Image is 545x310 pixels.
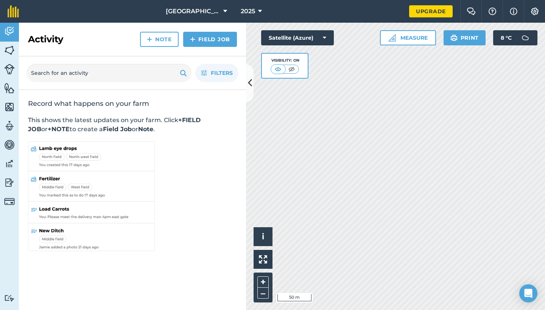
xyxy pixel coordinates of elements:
[4,101,15,113] img: svg+xml;base64,PHN2ZyB4bWxucz0iaHR0cDovL3d3dy53My5vcmcvMjAwMC9zdmciIHdpZHRoPSI1NiIgaGVpZ2h0PSI2MC...
[103,126,132,133] strong: Field Job
[4,120,15,132] img: svg+xml;base64,PD94bWwgdmVyc2lvbj0iMS4wIiBlbmNvZGluZz0idXRmLTgiPz4KPCEtLSBHZW5lcmF0b3I6IEFkb2JlIE...
[4,45,15,56] img: svg+xml;base64,PHN2ZyB4bWxucz0iaHR0cDovL3d3dy53My5vcmcvMjAwMC9zdmciIHdpZHRoPSI1NiIgaGVpZ2h0PSI2MC...
[4,139,15,150] img: svg+xml;base64,PD94bWwgdmVyc2lvbj0iMS4wIiBlbmNvZGluZz0idXRmLTgiPz4KPCEtLSBHZW5lcmF0b3I6IEFkb2JlIE...
[183,32,237,47] a: Field Job
[147,35,152,44] img: svg+xml;base64,PHN2ZyB4bWxucz0iaHR0cDovL3d3dy53My5vcmcvMjAwMC9zdmciIHdpZHRoPSIxNCIgaGVpZ2h0PSIyNC...
[259,255,267,263] img: Four arrows, one pointing top left, one top right, one bottom right and the last bottom left
[4,294,15,302] img: svg+xml;base64,PD94bWwgdmVyc2lvbj0iMS4wIiBlbmNvZGluZz0idXRmLTgiPz4KPCEtLSBHZW5lcmF0b3I6IEFkb2JlIE...
[444,30,486,45] button: Print
[4,196,15,207] img: svg+xml;base64,PD94bWwgdmVyc2lvbj0iMS4wIiBlbmNvZGluZz0idXRmLTgiPz4KPCEtLSBHZW5lcmF0b3I6IEFkb2JlIE...
[271,57,299,64] div: Visibility: On
[257,276,269,288] button: +
[450,33,458,42] img: svg+xml;base64,PHN2ZyB4bWxucz0iaHR0cDovL3d3dy53My5vcmcvMjAwMC9zdmciIHdpZHRoPSIxOSIgaGVpZ2h0PSIyNC...
[510,7,517,16] img: svg+xml;base64,PHN2ZyB4bWxucz0iaHR0cDovL3d3dy53My5vcmcvMjAwMC9zdmciIHdpZHRoPSIxNyIgaGVpZ2h0PSIxNy...
[493,30,537,45] button: 8 °C
[28,99,237,108] h2: Record what happens on your farm
[180,68,187,77] img: svg+xml;base64,PHN2ZyB4bWxucz0iaHR0cDovL3d3dy53My5vcmcvMjAwMC9zdmciIHdpZHRoPSIxOSIgaGVpZ2h0PSIyNC...
[4,158,15,169] img: svg+xml;base64,PD94bWwgdmVyc2lvbj0iMS4wIiBlbmNvZGluZz0idXRmLTgiPz4KPCEtLSBHZW5lcmF0b3I6IEFkb2JlIE...
[4,64,15,74] img: svg+xml;base64,PD94bWwgdmVyc2lvbj0iMS4wIiBlbmNvZGluZz0idXRmLTgiPz4KPCEtLSBHZW5lcmF0b3I6IEFkb2JlIE...
[519,284,537,302] div: Open Intercom Messenger
[48,126,70,133] strong: +NOTE
[287,65,296,73] img: svg+xml;base64,PHN2ZyB4bWxucz0iaHR0cDovL3d3dy53My5vcmcvMjAwMC9zdmciIHdpZHRoPSI1MCIgaGVpZ2h0PSI0MC...
[4,26,15,37] img: svg+xml;base64,PD94bWwgdmVyc2lvbj0iMS4wIiBlbmNvZGluZz0idXRmLTgiPz4KPCEtLSBHZW5lcmF0b3I6IEFkb2JlIE...
[4,177,15,188] img: svg+xml;base64,PD94bWwgdmVyc2lvbj0iMS4wIiBlbmNvZGluZz0idXRmLTgiPz4KPCEtLSBHZW5lcmF0b3I6IEFkb2JlIE...
[140,32,179,47] a: Note
[257,288,269,299] button: –
[166,7,220,16] span: [GEOGRAPHIC_DATA]
[26,64,192,82] input: Search for an activity
[467,8,476,15] img: Two speech bubbles overlapping with the left bubble in the forefront
[488,8,497,15] img: A question mark icon
[388,34,396,42] img: Ruler icon
[195,64,238,82] button: Filters
[28,116,237,134] p: This shows the latest updates on your farm. Click or to create a or .
[254,227,272,246] button: i
[8,5,19,17] img: fieldmargin Logo
[530,8,539,15] img: A cog icon
[190,35,195,44] img: svg+xml;base64,PHN2ZyB4bWxucz0iaHR0cDovL3d3dy53My5vcmcvMjAwMC9zdmciIHdpZHRoPSIxNCIgaGVpZ2h0PSIyNC...
[518,30,533,45] img: svg+xml;base64,PD94bWwgdmVyc2lvbj0iMS4wIiBlbmNvZGluZz0idXRmLTgiPz4KPCEtLSBHZW5lcmF0b3I6IEFkb2JlIE...
[4,82,15,94] img: svg+xml;base64,PHN2ZyB4bWxucz0iaHR0cDovL3d3dy53My5vcmcvMjAwMC9zdmciIHdpZHRoPSI1NiIgaGVpZ2h0PSI2MC...
[262,232,264,241] span: i
[261,30,334,45] button: Satellite (Azure)
[501,30,512,45] span: 8 ° C
[409,5,453,17] a: Upgrade
[138,126,153,133] strong: Note
[28,33,63,45] h2: Activity
[241,7,255,16] span: 2025
[380,30,436,45] button: Measure
[211,69,233,77] span: Filters
[273,65,283,73] img: svg+xml;base64,PHN2ZyB4bWxucz0iaHR0cDovL3d3dy53My5vcmcvMjAwMC9zdmciIHdpZHRoPSI1MCIgaGVpZ2h0PSI0MC...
